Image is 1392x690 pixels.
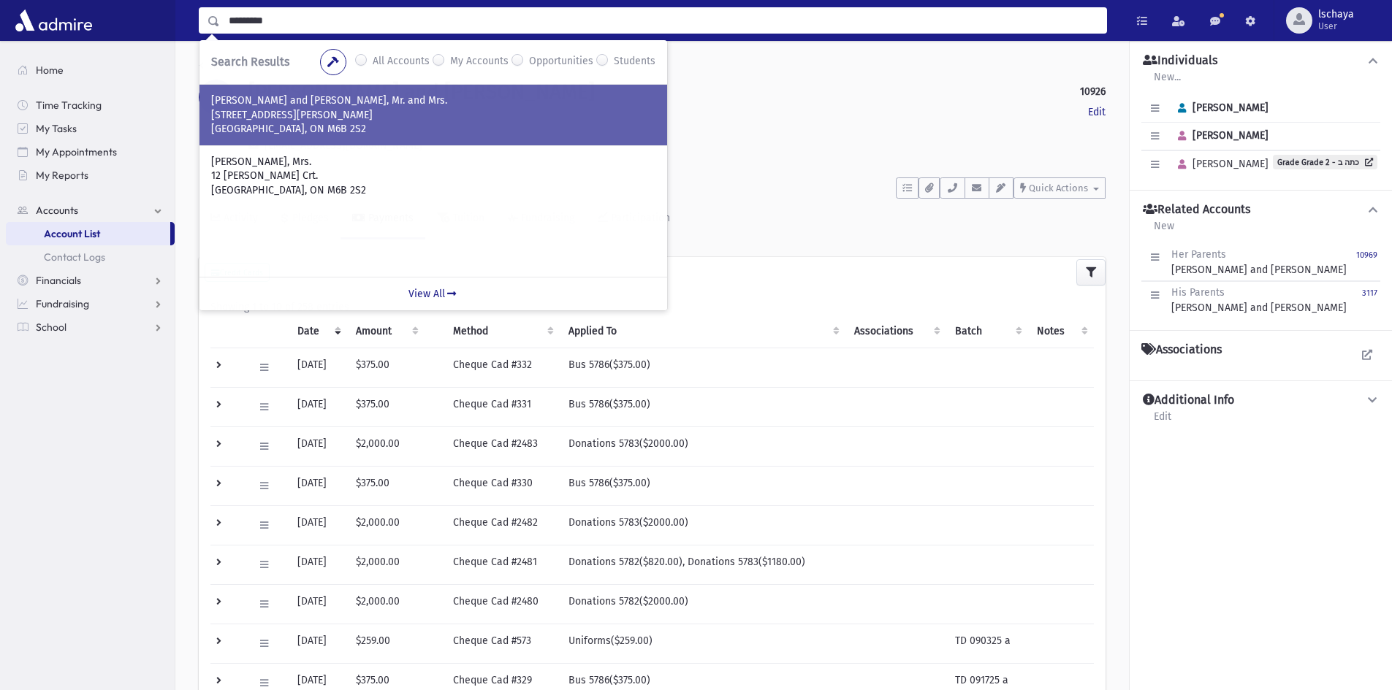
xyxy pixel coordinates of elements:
span: Account List [44,227,100,240]
td: Bus 5786($375.00) [560,348,845,387]
span: lschaya [1318,9,1354,20]
a: View All [199,277,667,310]
span: Accounts [36,204,78,217]
a: 3117 [1362,285,1377,315]
span: Fundraising [36,297,89,310]
td: Donations 5783($2000.00) [560,426,845,466]
a: Fundraising [6,292,175,315]
span: Her Parents [1171,248,1226,261]
input: Search [220,7,1106,34]
a: Home [6,58,175,82]
td: $2,000.00 [347,545,425,584]
td: [DATE] [289,466,348,505]
button: Quick Actions [1013,177,1106,199]
td: [DATE] [289,545,348,584]
td: Donations 5782($820.00), Donations 5783($1180.00) [560,545,845,584]
a: Financials [6,269,175,292]
a: Accounts [6,199,175,222]
a: Edit [1153,408,1172,434]
a: Activity [199,199,270,239]
span: Financials [36,274,81,287]
th: Notes: activate to sort column ascending [1028,315,1094,348]
a: New... [1153,69,1182,95]
strong: 10926 [1080,84,1106,99]
a: 10969 [1356,247,1377,277]
td: TD 090325 a [946,624,1028,663]
td: [DATE] [289,505,348,545]
td: Bus 5786($375.00) [560,466,845,505]
td: Bus 5786($375.00) [560,387,845,426]
button: Additional Info [1141,393,1380,408]
small: 10969 [1356,250,1377,260]
p: [STREET_ADDRESS][PERSON_NAME] [211,108,655,123]
h4: Individuals [1143,53,1217,69]
p: [GEOGRAPHIC_DATA], ON M6B 2S2 [211,122,655,137]
td: Donations 5782($2000.00) [560,584,845,624]
h4: Related Accounts [1143,202,1250,218]
th: Amount: activate to sort column ascending [347,315,425,348]
button: Individuals [1141,53,1380,69]
a: New [1153,218,1175,244]
span: My Appointments [36,145,117,158]
td: Cheque Cad #2482 [444,505,560,545]
button: Related Accounts [1141,202,1380,218]
td: $2,000.00 [347,505,425,545]
span: [PERSON_NAME] [1171,101,1269,114]
span: Home [36,64,64,77]
h4: Additional Info [1143,393,1234,408]
span: School [36,321,66,334]
span: Search Results [211,55,289,69]
td: Cheque Cad #330 [444,466,560,505]
a: My Appointments [6,140,175,164]
td: $375.00 [347,348,425,387]
label: My Accounts [450,53,509,71]
a: My Reports [6,164,175,187]
td: Uniforms($259.00) [560,624,845,663]
td: $375.00 [347,387,425,426]
td: Cheque Cad #332 [444,348,560,387]
label: Students [614,53,655,71]
div: [PERSON_NAME] and [PERSON_NAME] [1171,247,1347,277]
img: AdmirePro [12,6,96,35]
td: $259.00 [347,624,425,663]
p: [PERSON_NAME] and [PERSON_NAME], Mr. and Mrs. [211,93,655,108]
a: School [6,315,175,339]
td: Cheque Cad #2481 [444,545,560,584]
div: [PERSON_NAME] and [PERSON_NAME] [1171,285,1347,315]
th: Date: activate to sort column ascending [289,315,348,348]
td: [DATE] [289,584,348,624]
td: $375.00 [347,466,425,505]
span: [PERSON_NAME] [1171,129,1269,142]
span: My Reports [36,169,88,182]
label: All Accounts [373,53,430,71]
p: [GEOGRAPHIC_DATA], ON M6B 2S2 [211,183,655,198]
p: [PERSON_NAME], Mrs. [211,155,655,169]
td: [DATE] [289,387,348,426]
a: Edit [1088,104,1106,120]
label: Opportunities [529,53,593,71]
a: Account List [6,222,170,245]
span: [PERSON_NAME] [1171,158,1269,170]
span: My Tasks [36,122,77,135]
span: Contact Logs [44,250,105,264]
td: Cheque Cad #573 [444,624,560,663]
span: User [1318,20,1354,32]
th: Batch: activate to sort column ascending [946,315,1028,348]
td: [DATE] [289,426,348,466]
td: $2,000.00 [347,584,425,624]
td: $2,000.00 [347,426,425,466]
th: Applied To: activate to sort column ascending [560,315,845,348]
a: Contact Logs [6,245,175,269]
h4: Associations [1141,342,1222,357]
a: Grade Grade 2 - כתה ב [1273,155,1377,169]
span: Time Tracking [36,99,102,112]
td: Cheque Cad #331 [444,387,560,426]
small: 3117 [1362,288,1377,298]
span: Quick Actions [1029,183,1088,193]
td: Donations 5783($2000.00) [560,505,845,545]
p: 12 [PERSON_NAME] Crt. [211,169,655,183]
th: Method: activate to sort column ascending [444,315,560,348]
a: My Tasks [6,117,175,140]
span: His Parents [1171,286,1225,299]
a: Accounts [199,60,252,72]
